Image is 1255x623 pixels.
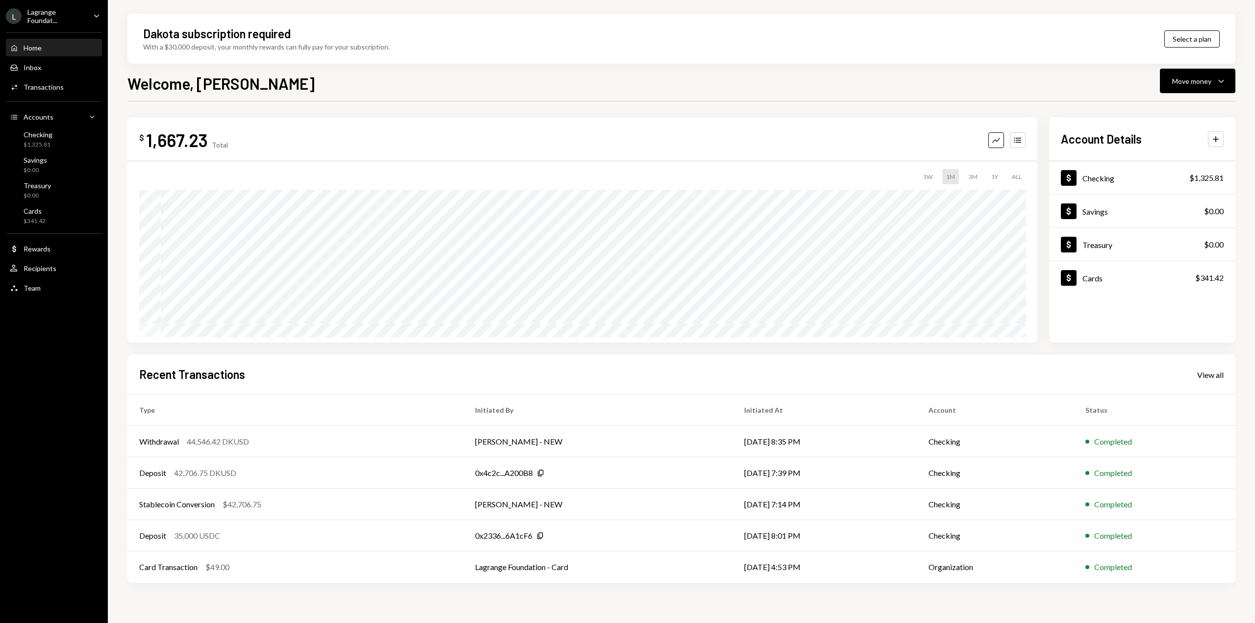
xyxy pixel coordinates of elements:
td: Checking [917,426,1074,457]
h2: Account Details [1061,131,1142,147]
div: Withdrawal [139,436,179,448]
div: Card Transaction [139,561,198,573]
a: Home [6,39,102,56]
div: 1M [942,169,959,184]
div: $0.00 [24,192,51,200]
a: Accounts [6,108,102,125]
button: Move money [1160,69,1235,93]
div: $0.00 [1204,205,1224,217]
div: Savings [1082,207,1108,216]
div: Recipients [24,264,56,273]
div: Inbox [24,63,41,72]
th: Initiated By [463,395,732,426]
div: $1,325.81 [1189,172,1224,184]
td: Checking [917,457,1074,489]
td: [DATE] 7:39 PM [732,457,917,489]
div: Total [212,141,228,149]
th: Status [1074,395,1235,426]
div: 44,546.42 DKUSD [187,436,249,448]
a: Cards$341.42 [6,204,102,227]
div: Savings [24,156,47,164]
a: Savings$0.00 [6,153,102,176]
a: View all [1197,369,1224,380]
div: Accounts [24,113,53,121]
div: L [6,8,22,24]
div: Dakota subscription required [143,25,291,42]
h2: Recent Transactions [139,366,245,382]
td: [DATE] 8:01 PM [732,520,917,551]
a: Inbox [6,58,102,76]
div: Team [24,284,41,292]
div: 1Y [987,169,1002,184]
td: [PERSON_NAME] - NEW [463,489,732,520]
div: $0.00 [24,166,47,174]
th: Type [127,395,463,426]
div: Treasury [1082,240,1112,249]
div: Completed [1094,436,1132,448]
div: Deposit [139,467,166,479]
div: 0x2336...6A1cF6 [475,530,532,542]
div: Home [24,44,42,52]
a: Cards$341.42 [1049,261,1235,294]
th: Account [917,395,1074,426]
div: Lagrange Foundat... [27,8,85,25]
div: Cards [24,207,46,215]
div: ALL [1008,169,1026,184]
td: [PERSON_NAME] - NEW [463,426,732,457]
a: Team [6,279,102,297]
div: Cards [1082,274,1103,283]
td: Organization [917,551,1074,583]
a: Checking$1,325.81 [6,127,102,151]
button: Select a plan [1164,30,1220,48]
div: 1W [919,169,936,184]
td: Checking [917,489,1074,520]
div: $1,325.81 [24,141,52,149]
a: Transactions [6,78,102,96]
h1: Welcome, [PERSON_NAME] [127,74,315,93]
div: Move money [1172,76,1211,86]
a: Checking$1,325.81 [1049,161,1235,194]
div: Completed [1094,530,1132,542]
div: 3M [965,169,981,184]
td: [DATE] 7:14 PM [732,489,917,520]
div: View all [1197,370,1224,380]
div: $341.42 [1195,272,1224,284]
td: [DATE] 8:35 PM [732,426,917,457]
div: $49.00 [205,561,229,573]
div: 1,667.23 [146,129,208,151]
div: $42,706.75 [223,498,261,510]
div: 42,706.75 DKUSD [174,467,236,479]
th: Initiated At [732,395,917,426]
div: Treasury [24,181,51,190]
div: Deposit [139,530,166,542]
div: Transactions [24,83,64,91]
a: Recipients [6,259,102,277]
a: Savings$0.00 [1049,195,1235,227]
div: 0x4c2c...A200B8 [475,467,533,479]
div: 35,000 USDC [174,530,220,542]
a: Treasury$0.00 [1049,228,1235,261]
div: $ [139,133,144,143]
div: Completed [1094,467,1132,479]
div: Stablecoin Conversion [139,498,215,510]
div: Rewards [24,245,50,253]
div: Checking [1082,174,1114,183]
a: Treasury$0.00 [6,178,102,202]
div: $0.00 [1204,239,1224,250]
td: [DATE] 4:53 PM [732,551,917,583]
div: Completed [1094,498,1132,510]
div: $341.42 [24,217,46,225]
a: Rewards [6,240,102,257]
div: With a $30,000 deposit, your monthly rewards can fully pay for your subscription. [143,42,390,52]
div: Completed [1094,561,1132,573]
td: Checking [917,520,1074,551]
div: Checking [24,130,52,139]
td: Lagrange Foundation - Card [463,551,732,583]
